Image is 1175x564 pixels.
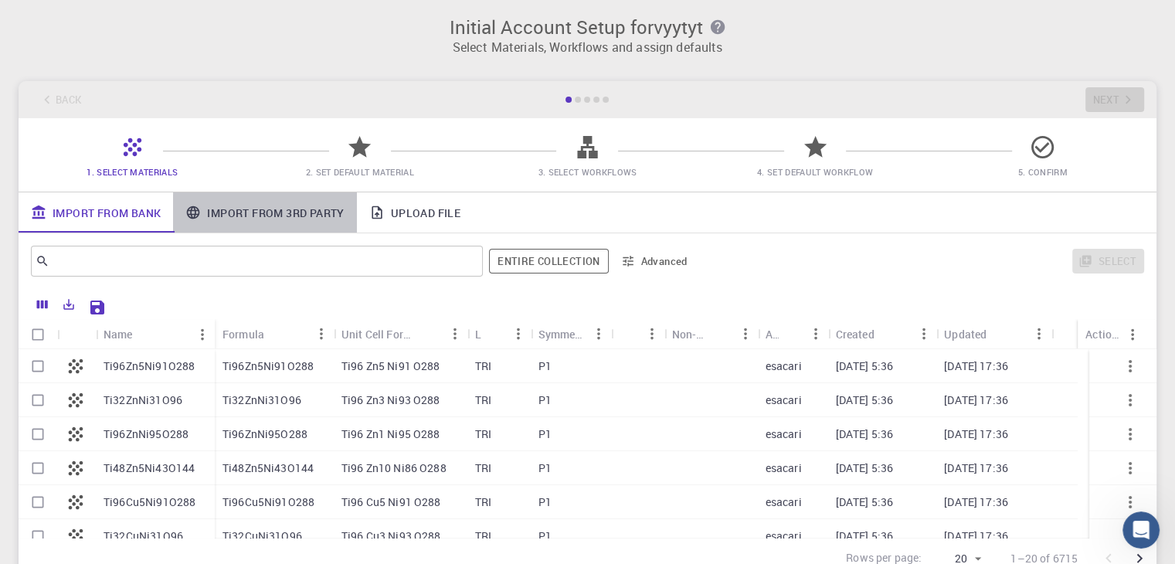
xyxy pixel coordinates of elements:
[82,292,113,323] button: Save Explorer Settings
[475,392,491,408] p: TRI
[341,528,441,544] p: Ti96 Cu3 Ni93 O288
[586,321,611,346] button: Menu
[104,358,195,374] p: Ti96Zn5Ni91O288
[1120,322,1145,347] button: Menu
[28,16,1147,38] h3: Initial Account Setup for vyytyt
[538,358,552,374] p: P1
[341,319,418,349] div: Unit Cell Formula
[1018,166,1068,178] span: 5. Confirm
[1085,319,1120,349] div: Actions
[944,528,1008,544] p: [DATE] 17:36
[222,460,314,476] p: Ti48Zn5Ni43O144
[222,392,301,408] p: Ti32ZnNi31O96
[1078,319,1145,349] div: Actions
[1027,321,1051,346] button: Menu
[944,460,1008,476] p: [DATE] 17:36
[56,292,82,317] button: Export
[827,319,936,349] div: Created
[222,358,314,374] p: Ti96Zn5Ni91O288
[215,319,334,349] div: Formula
[766,494,802,510] p: esacari
[475,426,491,442] p: TRI
[467,319,531,349] div: Lattice
[104,426,188,442] p: Ti96ZnNi95O288
[936,319,1051,349] div: Updated
[944,392,1008,408] p: [DATE] 17:36
[173,192,356,233] a: Import From 3rd Party
[835,494,893,510] p: [DATE] 5:36
[57,319,96,349] div: Icon
[538,392,552,408] p: P1
[1122,511,1160,549] iframe: Intercom live chat
[133,322,158,347] button: Sort
[619,321,644,346] button: Sort
[944,358,1008,374] p: [DATE] 17:36
[475,319,481,349] div: Lattice
[341,358,440,374] p: Ti96 Zn5 Ni91 O288
[222,319,264,349] div: Formula
[672,319,708,349] div: Non-periodic
[538,319,586,349] div: Symmetry
[475,358,491,374] p: TRI
[538,528,552,544] p: P1
[475,494,491,510] p: TRI
[222,528,302,544] p: Ti32CuNi31O96
[835,358,893,374] p: [DATE] 5:36
[481,321,506,346] button: Sort
[944,494,1008,510] p: [DATE] 17:36
[778,321,803,346] button: Sort
[489,249,608,274] button: Entire collection
[835,426,893,442] p: [DATE] 5:36
[874,321,899,346] button: Sort
[306,166,414,178] span: 2. Set Default Material
[475,528,491,544] p: TRI
[538,494,552,510] p: P1
[309,321,334,346] button: Menu
[803,321,827,346] button: Menu
[531,319,611,349] div: Symmetry
[190,322,215,347] button: Menu
[443,321,467,346] button: Menu
[31,11,87,25] span: Support
[341,494,441,510] p: Ti96 Cu5 Ni91 O288
[341,392,440,408] p: Ti96 Zn3 Ni93 O288
[357,192,473,233] a: Upload File
[19,192,173,233] a: Import From Bank
[766,319,779,349] div: Account
[334,319,467,349] div: Unit Cell Formula
[835,319,874,349] div: Created
[615,249,695,274] button: Advanced
[222,426,307,442] p: Ti96ZnNi95O288
[835,460,893,476] p: [DATE] 5:36
[475,460,491,476] p: TRI
[944,319,987,349] div: Updated
[611,319,664,349] div: Tags
[29,292,56,317] button: Columns
[835,528,893,544] p: [DATE] 5:36
[418,321,443,346] button: Sort
[538,426,552,442] p: P1
[987,321,1011,346] button: Sort
[222,494,314,510] p: Ti96Cu5Ni91O288
[104,494,195,510] p: Ti96Cu5Ni91O288
[28,38,1147,56] p: Select Materials, Workflows and assign defaults
[758,319,828,349] div: Account
[708,321,733,346] button: Sort
[664,319,758,349] div: Non-periodic
[640,321,664,346] button: Menu
[912,321,936,346] button: Menu
[87,166,178,178] span: 1. Select Materials
[766,426,802,442] p: esacari
[835,392,893,408] p: [DATE] 5:36
[96,319,215,349] div: Name
[766,460,802,476] p: esacari
[104,528,183,544] p: Ti32CuNi31O96
[733,321,758,346] button: Menu
[341,460,447,476] p: Ti96 Zn10 Ni86 O288
[766,528,802,544] p: esacari
[506,321,531,346] button: Menu
[341,426,440,442] p: Ti96 Zn1 Ni95 O288
[104,319,133,349] div: Name
[264,321,289,346] button: Sort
